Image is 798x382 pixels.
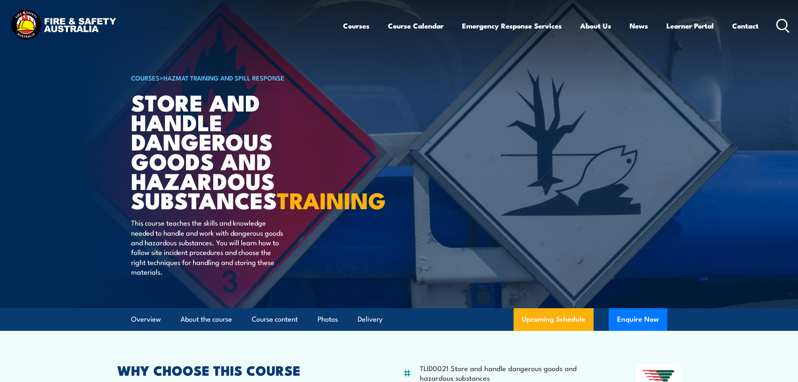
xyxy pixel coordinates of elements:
[131,92,338,210] h1: Store And Handle Dangerous Goods and Hazardous Substances
[732,15,759,37] a: Contact
[462,15,562,37] a: Emergency Response Services
[252,308,298,330] a: Course content
[343,15,369,37] a: Courses
[117,364,362,376] h2: WHY CHOOSE THIS COURSE
[666,15,714,37] a: Learner Portal
[580,15,611,37] a: About Us
[388,15,444,37] a: Course Calendar
[609,308,667,331] button: Enquire Now
[163,73,284,82] a: HAZMAT Training and Spill Response
[131,308,161,330] a: Overview
[131,218,284,276] p: This course teaches the skills and knowledge needed to handle and work with dangerous goods and h...
[181,308,232,330] a: About the course
[318,308,338,330] a: Photos
[131,73,338,83] h6: >
[358,308,382,330] a: Delivery
[131,73,160,82] a: COURSES
[630,15,648,37] a: News
[277,182,386,217] strong: TRAINING
[514,308,594,331] a: Upcoming Schedule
